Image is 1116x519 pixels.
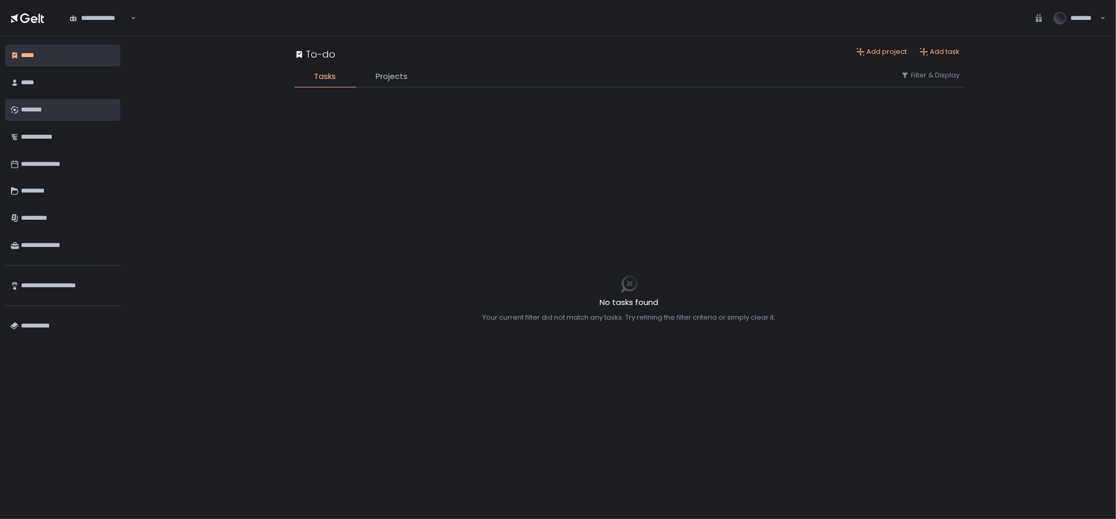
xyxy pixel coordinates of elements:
span: Tasks [314,71,336,83]
input: Search for option [129,13,130,24]
div: Your current filter did not match any tasks. Try refining the filter criteria or simply clear it. [483,313,776,322]
span: Projects [376,71,408,83]
button: Filter & Display [901,71,960,80]
h2: No tasks found [483,297,776,309]
div: Search for option [63,7,136,29]
button: Add project [856,47,907,57]
button: Add task [920,47,960,57]
div: To-do [295,47,336,61]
